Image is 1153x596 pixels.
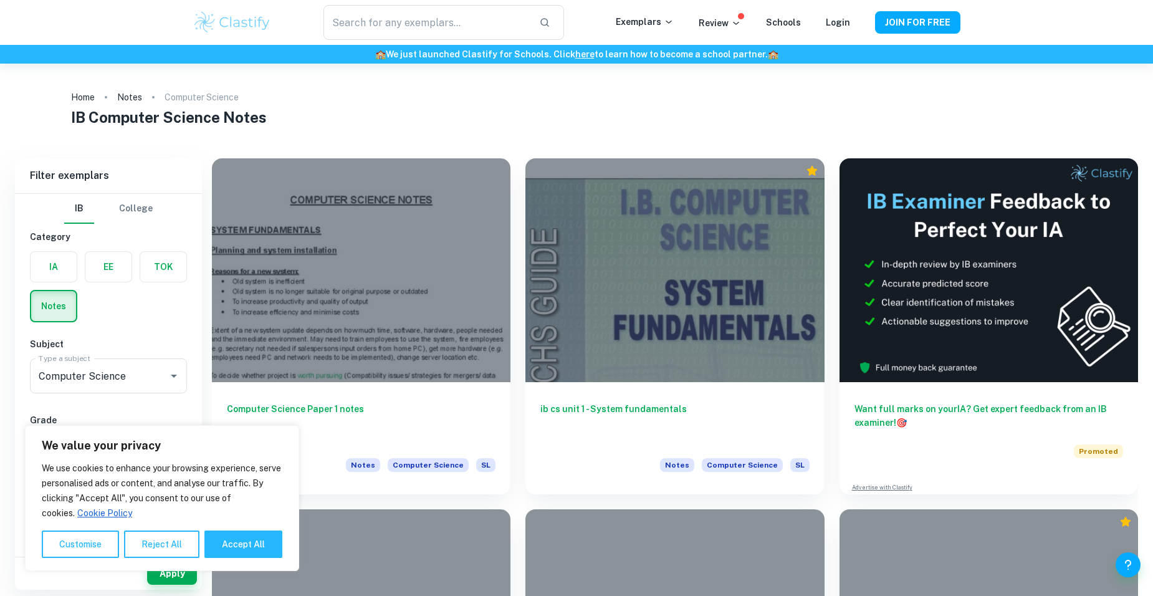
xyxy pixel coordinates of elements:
button: College [119,194,153,224]
button: Reject All [124,531,199,558]
button: Customise [42,531,119,558]
button: JOIN FOR FREE [875,11,960,34]
span: 🏫 [375,49,386,59]
h6: Want full marks on your IA ? Get expert feedback from an IB examiner! [854,402,1123,430]
button: IB [64,194,94,224]
a: here [575,49,595,59]
button: IA [31,252,77,282]
h6: Computer Science Paper 1 notes [227,402,495,443]
span: Notes [346,458,380,472]
img: Clastify logo [193,10,272,35]
div: Premium [806,165,818,177]
span: Promoted [1074,445,1123,458]
span: 🏫 [768,49,778,59]
span: Computer Science [702,458,783,472]
div: Premium [1119,516,1132,528]
p: Review [699,16,741,30]
h6: Category [30,230,187,244]
a: Want full marks on yourIA? Get expert feedback from an IB examiner!PromotedAdvertise with Clastify [840,158,1138,494]
button: Help and Feedback [1116,552,1141,577]
a: Advertise with Clastify [852,483,912,492]
a: Schools [766,17,801,27]
button: Open [165,367,183,385]
h6: We just launched Clastify for Schools. Click to learn how to become a school partner. [2,47,1151,61]
img: Thumbnail [840,158,1138,382]
h6: Subject [30,337,187,351]
p: We value your privacy [42,438,282,453]
span: SL [476,458,495,472]
a: Computer Science Paper 1 notesNotesComputer ScienceSL [212,158,510,494]
span: 🎯 [896,418,907,428]
p: Computer Science [165,90,239,104]
h6: ib cs unit 1 - System fundamentals [540,402,809,443]
a: Login [826,17,850,27]
p: We use cookies to enhance your browsing experience, serve personalised ads or content, and analys... [42,461,282,521]
span: SL [790,458,810,472]
span: Computer Science [388,458,469,472]
button: Accept All [204,531,282,558]
input: Search for any exemplars... [323,5,529,40]
button: Apply [147,562,197,585]
button: TOK [140,252,186,282]
span: Notes [660,458,694,472]
h1: IB Computer Science Notes [71,106,1082,128]
button: EE [85,252,132,282]
button: Notes [31,291,76,321]
div: We value your privacy [25,425,299,571]
h6: Filter exemplars [15,158,202,193]
label: Type a subject [39,353,90,363]
a: Home [71,89,95,106]
p: Exemplars [616,15,674,29]
a: Notes [117,89,142,106]
a: ib cs unit 1 - System fundamentalsNotesComputer ScienceSL [525,158,824,494]
a: Cookie Policy [77,507,133,519]
div: Filter type choice [64,194,153,224]
h6: Grade [30,413,187,427]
